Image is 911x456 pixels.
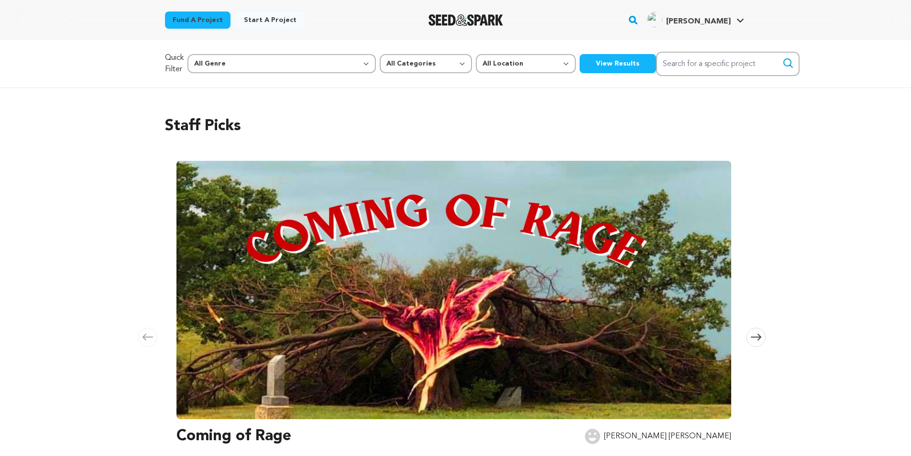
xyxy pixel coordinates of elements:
button: View Results [580,54,656,73]
a: Seed&Spark Homepage [428,14,504,26]
span: Saif F.'s Profile [645,10,746,30]
input: Search for a specific project [656,52,800,76]
h3: Coming of Rage [176,425,291,448]
a: Saif F.'s Profile [645,10,746,27]
div: Saif F.'s Profile [647,12,731,27]
a: Fund a project [165,11,230,29]
a: Start a project [236,11,304,29]
h2: Staff Picks [165,115,746,138]
p: [PERSON_NAME] [PERSON_NAME] [604,431,731,442]
img: user.png [585,429,600,444]
span: [PERSON_NAME] [666,18,731,25]
img: Seed&Spark Logo Dark Mode [428,14,504,26]
p: Quick Filter [165,52,184,75]
img: Coming of Rage image [176,161,731,419]
img: ACg8ocIBkpdYotidlLR5omZEiwk0iNvtU1GsY1Qx6MczzK-0o9oFPKA=s96-c [647,12,662,27]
